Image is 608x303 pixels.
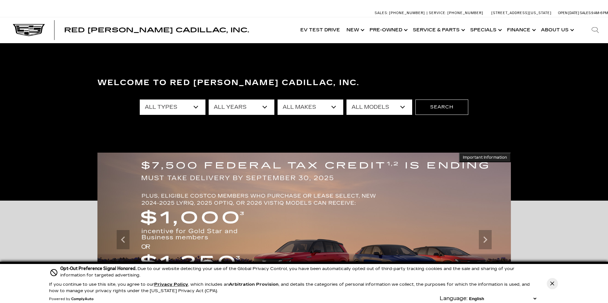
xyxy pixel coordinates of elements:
[558,11,579,15] span: Open [DATE]
[154,282,188,287] a: Privacy Policy
[459,153,511,162] button: Important Information
[49,297,94,301] div: Powered by
[547,278,558,289] button: Close Button
[410,17,467,43] a: Service & Parts
[463,155,507,160] span: Important Information
[49,282,530,293] p: If you continue to use this site, you agree to our , which includes an , and details the categori...
[117,230,129,249] div: Previous
[504,17,538,43] a: Finance
[60,265,538,278] div: Due to our website detecting your use of the Global Privacy Control, you have been automatically ...
[468,296,538,302] select: Language Select
[491,11,552,15] a: [STREET_ADDRESS][US_STATE]
[538,17,576,43] a: About Us
[580,11,591,15] span: Sales:
[97,76,511,89] h3: Welcome to Red [PERSON_NAME] Cadillac, Inc.
[64,26,249,34] span: Red [PERSON_NAME] Cadillac, Inc.
[389,11,425,15] span: [PHONE_NUMBER]
[278,100,343,115] select: Filter by make
[140,100,205,115] select: Filter by type
[440,296,468,301] div: Language:
[346,100,412,115] select: Filter by model
[467,17,504,43] a: Specials
[71,297,94,301] a: ComplyAuto
[429,11,446,15] span: Service:
[447,11,483,15] span: [PHONE_NUMBER]
[64,27,249,33] a: Red [PERSON_NAME] Cadillac, Inc.
[415,100,468,115] button: Search
[479,230,492,249] div: Next
[375,11,427,15] a: Sales: [PHONE_NUMBER]
[13,24,45,36] img: Cadillac Dark Logo with Cadillac White Text
[209,100,274,115] select: Filter by year
[427,11,485,15] a: Service: [PHONE_NUMBER]
[229,282,279,287] strong: Arbitration Provision
[343,17,366,43] a: New
[297,17,343,43] a: EV Test Drive
[366,17,410,43] a: Pre-Owned
[591,11,608,15] span: 9 AM-6 PM
[60,266,137,271] span: Opt-Out Preference Signal Honored .
[375,11,388,15] span: Sales:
